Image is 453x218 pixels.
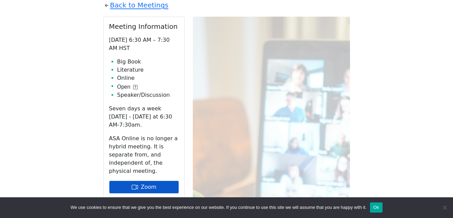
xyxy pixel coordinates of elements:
[441,204,448,211] span: No
[117,58,179,66] li: Big Book
[109,134,179,175] p: ASA Online is no longer a hybrid meeting. It is separate from, and independent of, the physical m...
[117,83,138,91] button: Open
[370,202,383,213] button: Ok
[109,22,179,31] h2: Meeting Information
[109,36,179,52] p: [DATE] 6:30 AM – 7:30 AM HST
[109,196,179,212] p: Meeting ID: 858 5781 3993 Passcode: 808
[117,74,179,82] li: Online
[70,204,366,211] span: We use cookies to ensure that we give you the best experience on our website. If you continue to ...
[117,83,130,91] span: Open
[109,181,179,194] a: Zoom
[109,105,179,129] p: Seven days a week [DATE] - [DATE] at 6:30 AM-7:30am.
[117,66,179,74] li: Literature
[117,91,179,99] li: Speaker/Discussion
